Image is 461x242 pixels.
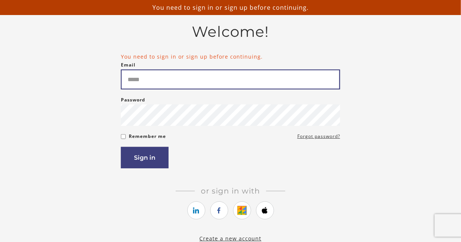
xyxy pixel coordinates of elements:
[195,186,266,195] span: Or sign in with
[210,201,228,219] a: https://courses.thinkific.com/users/auth/facebook?ss%5Breferral%5D=&ss%5Buser_return_to%5D=%2Facc...
[121,23,340,41] h2: Welcome!
[200,235,262,242] a: Create a new account
[121,53,340,60] li: You need to sign in or sign up before continuing.
[121,60,136,70] label: Email
[297,132,340,141] a: Forgot password?
[129,132,166,141] label: Remember me
[233,201,251,219] a: https://courses.thinkific.com/users/auth/google?ss%5Breferral%5D=&ss%5Buser_return_to%5D=%2Faccou...
[121,147,169,168] button: Sign in
[187,201,205,219] a: https://courses.thinkific.com/users/auth/linkedin?ss%5Breferral%5D=&ss%5Buser_return_to%5D=%2Facc...
[256,201,274,219] a: https://courses.thinkific.com/users/auth/apple?ss%5Breferral%5D=&ss%5Buser_return_to%5D=%2Faccoun...
[121,95,145,104] label: Password
[3,3,458,12] p: You need to sign in or sign up before continuing.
